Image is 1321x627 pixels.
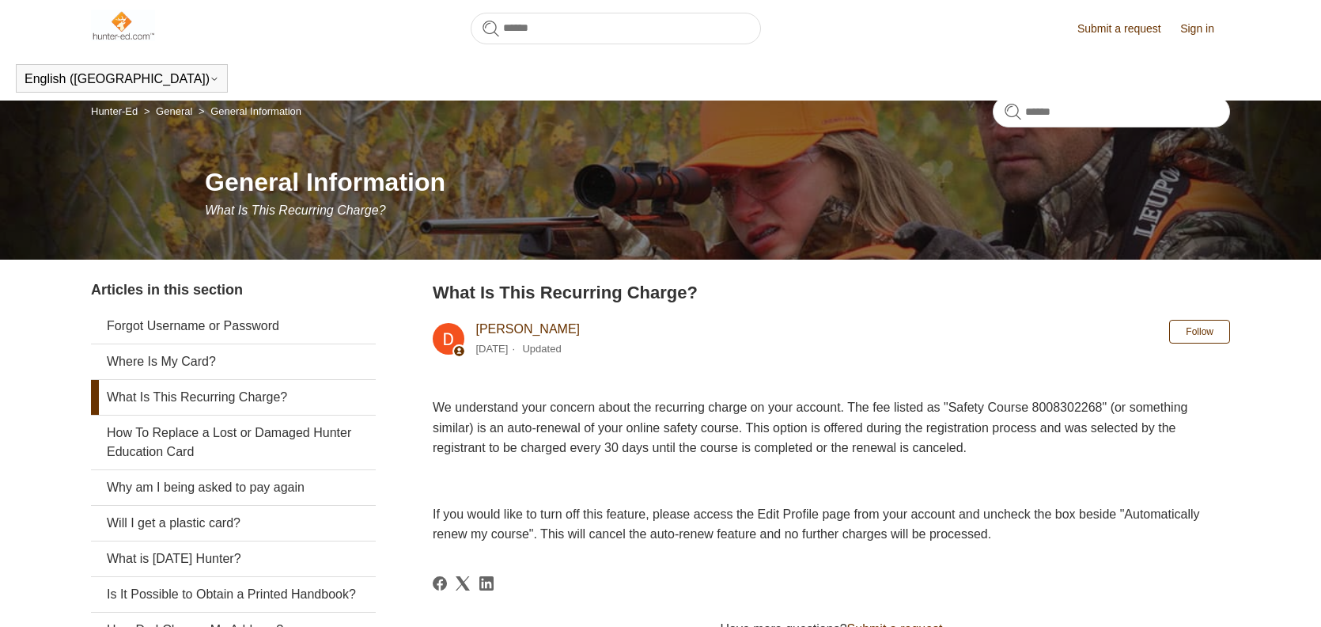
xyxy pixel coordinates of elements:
[456,576,470,591] svg: Share this page on X Corp
[433,401,1187,454] span: We understand your concern about the recurring charge on your account. The fee listed as "Safety ...
[433,279,1230,306] h2: What Is This Recurring Charge?
[91,105,138,117] a: Hunter-Ed
[471,13,761,44] input: Search
[993,96,1230,127] input: Search
[522,343,561,355] li: Updated
[1169,320,1230,344] button: Follow Article
[91,470,376,505] a: Why am I being asked to pay again
[1077,21,1177,37] a: Submit a request
[91,506,376,541] a: Will I get a plastic card?
[479,576,494,591] svg: Share this page on LinkedIn
[156,105,192,117] a: General
[91,282,243,298] span: Articles in this section
[25,72,219,86] button: English ([GEOGRAPHIC_DATA])
[91,344,376,379] a: Where Is My Card?
[91,541,376,576] a: What is [DATE] Hunter?
[1180,21,1230,37] a: Sign in
[141,105,195,117] li: General
[195,105,301,117] li: General Information
[433,576,447,591] a: Facebook
[91,309,376,344] a: Forgot Username or Password
[479,576,494,591] a: LinkedIn
[205,163,1230,201] h1: General Information
[91,105,141,117] li: Hunter-Ed
[91,380,376,415] a: What Is This Recurring Charge?
[210,105,301,117] a: General Information
[433,507,1199,541] span: If you would like to turn off this feature, please access the Edit Profile page from your account...
[475,322,580,336] a: [PERSON_NAME]
[456,576,470,591] a: X Corp
[433,576,447,591] svg: Share this page on Facebook
[205,203,386,217] span: What Is This Recurring Charge?
[475,343,508,355] time: 03/04/2024, 08:48
[91,577,376,612] a: Is It Possible to Obtain a Printed Handbook?
[91,416,376,469] a: How To Replace a Lost or Damaged Hunter Education Card
[91,9,155,41] img: Hunter-Ed Help Center home page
